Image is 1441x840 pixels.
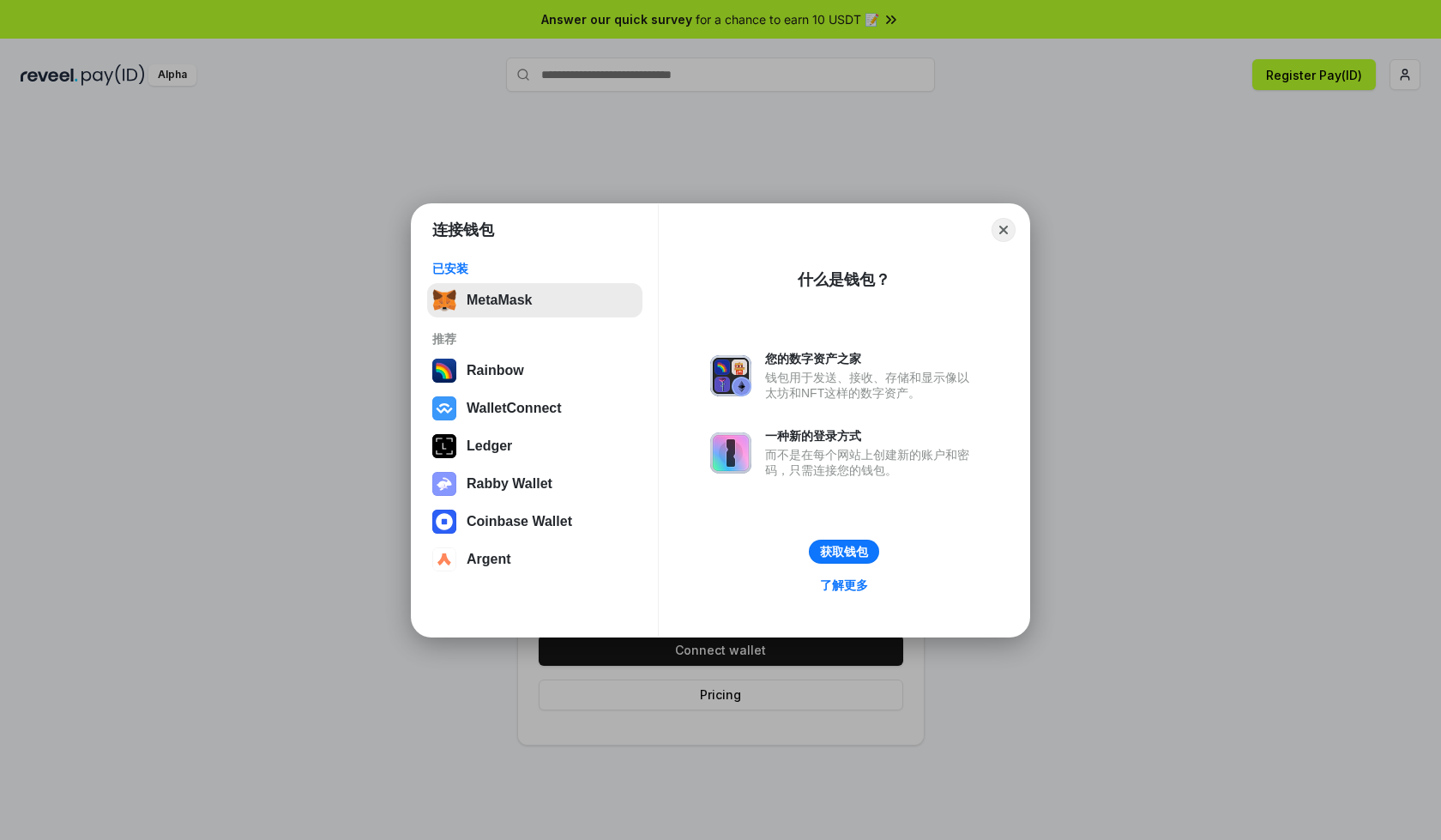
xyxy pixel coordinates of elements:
[820,577,868,593] div: 了解更多
[467,476,552,492] div: Rabby Wallet
[765,370,978,401] div: 钱包用于发送、接收、存储和显示像以太坊和NFT这样的数字资产。
[765,447,978,478] div: 而不是在每个网站上创建新的账户和密码，只需连接您的钱包。
[427,505,642,539] button: Coinbase Wallet
[432,472,456,496] img: svg+xml,%3Csvg%20xmlns%3D%22http%3A%2F%2Fwww.w3.org%2F2000%2Fsvg%22%20fill%3D%22none%22%20viewBox...
[432,288,456,312] img: svg+xml,%3Csvg%20fill%3D%22none%22%20height%3D%2233%22%20viewBox%3D%220%200%2035%2033%22%20width%...
[432,434,456,458] img: svg+xml,%3Csvg%20xmlns%3D%22http%3A%2F%2Fwww.w3.org%2F2000%2Fsvg%22%20width%3D%2228%22%20height%3...
[765,428,978,444] div: 一种新的登录方式
[467,401,562,416] div: WalletConnect
[992,218,1016,242] button: Close
[427,283,642,317] button: MetaMask
[820,544,868,559] div: 获取钱包
[467,363,524,378] div: Rainbow
[427,542,642,577] button: Argent
[427,391,642,426] button: WalletConnect
[809,540,879,564] button: 获取钱包
[432,220,494,240] h1: 连接钱包
[432,359,456,383] img: svg+xml,%3Csvg%20width%3D%22120%22%20height%3D%22120%22%20viewBox%3D%220%200%20120%20120%22%20fil...
[467,438,512,454] div: Ledger
[765,351,978,366] div: 您的数字资产之家
[798,269,890,290] div: 什么是钱包？
[427,467,642,501] button: Rabby Wallet
[427,354,642,388] button: Rainbow
[427,429,642,463] button: Ledger
[467,552,511,567] div: Argent
[710,432,751,474] img: svg+xml,%3Csvg%20xmlns%3D%22http%3A%2F%2Fwww.w3.org%2F2000%2Fsvg%22%20fill%3D%22none%22%20viewBox...
[432,261,637,276] div: 已安装
[467,514,572,529] div: Coinbase Wallet
[432,396,456,420] img: svg+xml,%3Csvg%20width%3D%2228%22%20height%3D%2228%22%20viewBox%3D%220%200%2028%2028%22%20fill%3D...
[710,355,751,396] img: svg+xml,%3Csvg%20xmlns%3D%22http%3A%2F%2Fwww.w3.org%2F2000%2Fsvg%22%20fill%3D%22none%22%20viewBox...
[432,510,456,534] img: svg+xml,%3Csvg%20width%3D%2228%22%20height%3D%2228%22%20viewBox%3D%220%200%2028%2028%22%20fill%3D...
[432,547,456,571] img: svg+xml,%3Csvg%20width%3D%2228%22%20height%3D%2228%22%20viewBox%3D%220%200%2028%2028%22%20fill%3D...
[810,574,878,596] a: 了解更多
[467,293,532,308] div: MetaMask
[432,331,637,347] div: 推荐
